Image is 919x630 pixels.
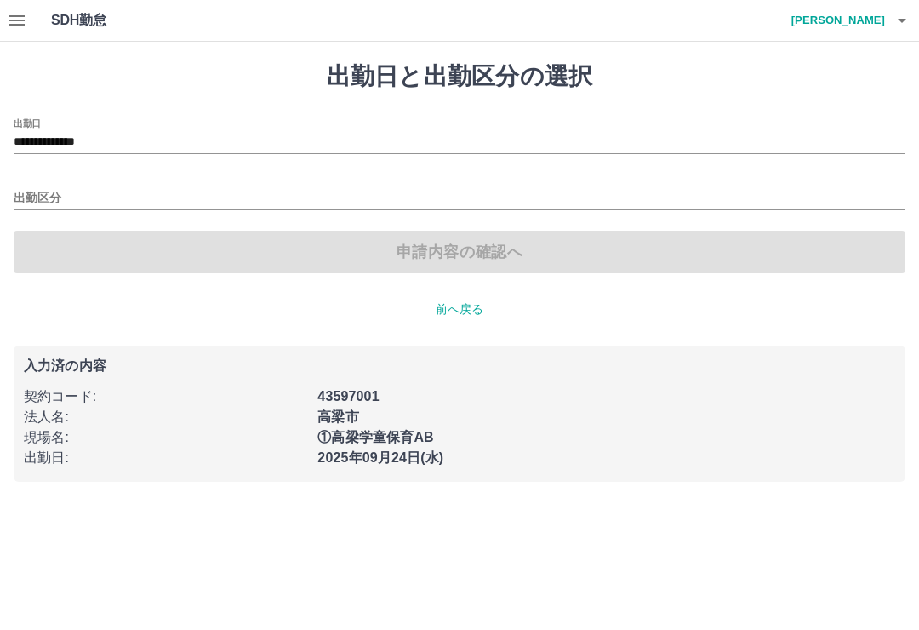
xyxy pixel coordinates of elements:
[14,117,41,129] label: 出勤日
[24,387,307,407] p: 契約コード :
[24,427,307,448] p: 現場名 :
[317,430,433,444] b: ①高梁学童保育AB
[317,389,379,404] b: 43597001
[24,359,895,373] p: 入力済の内容
[24,407,307,427] p: 法人名 :
[14,62,905,91] h1: 出勤日と出勤区分の選択
[14,301,905,318] p: 前へ戻る
[317,450,443,465] b: 2025年09月24日(水)
[317,409,358,424] b: 高梁市
[24,448,307,468] p: 出勤日 :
